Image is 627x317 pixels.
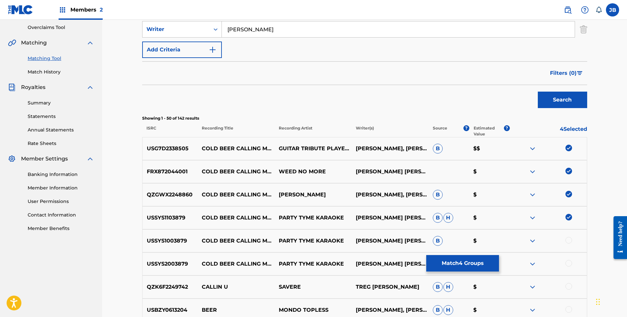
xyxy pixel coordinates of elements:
[146,25,206,33] div: Writer
[577,71,583,75] img: filter
[274,191,352,199] p: [PERSON_NAME]
[28,55,94,62] a: Matching Tool
[21,155,68,163] span: Member Settings
[28,185,94,191] a: Member Information
[504,125,510,131] span: ?
[197,237,274,245] p: COLD BEER CALLING MY NAME (MADE POPULAR BY [PERSON_NAME] FT. [PERSON_NAME]) [KARAOKE VERSION]
[426,255,499,272] button: Match4 Groups
[469,191,510,199] p: $
[433,282,443,292] span: B
[28,24,94,31] a: Overclaims Tool
[143,237,198,245] p: USSYS1003879
[86,155,94,163] img: expand
[28,171,94,178] a: Banking Information
[197,283,274,291] p: CALLIN U
[529,237,536,245] img: expand
[142,42,222,58] button: Add Criteria
[21,39,47,47] span: Matching
[352,168,429,176] p: [PERSON_NAME] [PERSON_NAME], [PERSON_NAME], [PERSON_NAME] [PERSON_NAME], [PERSON_NAME]
[143,260,198,268] p: USSYS2003879
[443,282,453,292] span: H
[474,125,504,137] p: Estimated Value
[565,168,572,174] img: deselect
[595,7,602,13] div: Notifications
[59,6,66,14] img: Top Rightsholders
[274,125,352,137] p: Recording Artist
[86,83,94,91] img: expand
[274,145,352,153] p: GUITAR TRIBUTE PLAYERS
[529,145,536,153] img: expand
[529,306,536,314] img: expand
[565,145,572,151] img: deselect
[596,292,600,312] div: Drag
[529,214,536,222] img: expand
[529,283,536,291] img: expand
[561,3,574,16] a: Public Search
[197,191,274,199] p: COLD BEER CALLING MY NAME (ORIGINALLY PERFORMED BY [PERSON_NAME] AND [PERSON_NAME]) - [PERSON_NAM...
[352,306,429,314] p: [PERSON_NAME], [PERSON_NAME], [PERSON_NAME], [PERSON_NAME]
[143,168,198,176] p: FRX872044001
[209,46,217,54] img: 9d2ae6d4665cec9f34b9.svg
[529,260,536,268] img: expand
[433,125,447,137] p: Source
[28,198,94,205] a: User Permissions
[142,125,197,137] p: ISRC
[8,39,16,47] img: Matching
[433,144,443,154] span: B
[606,3,619,16] div: User Menu
[197,125,274,137] p: Recording Title
[352,237,429,245] p: [PERSON_NAME] [PERSON_NAME], [PERSON_NAME] [PERSON_NAME] [PERSON_NAME], [PERSON_NAME]
[609,211,627,264] iframe: Resource Center
[21,83,45,91] span: Royalties
[28,140,94,147] a: Rate Sheets
[594,285,627,317] iframe: Chat Widget
[546,65,587,81] button: Filters (0)
[352,260,429,268] p: [PERSON_NAME] [PERSON_NAME], [PERSON_NAME] [PERSON_NAME] [PERSON_NAME], [PERSON_NAME]
[529,191,536,199] img: expand
[443,305,453,315] span: H
[578,3,591,16] div: Help
[352,125,429,137] p: Writer(s)
[550,69,577,77] span: Filters ( 0 )
[8,155,16,163] img: Member Settings
[197,168,274,176] p: COLD BEER CALLING MY NAME
[274,168,352,176] p: WEED NO MORE
[469,214,510,222] p: $
[197,145,274,153] p: COLD BEER CALLING MY NAME - INSTRUMENTAL
[197,306,274,314] p: BEER
[28,225,94,232] a: Member Benefits
[469,283,510,291] p: $
[469,145,510,153] p: $$
[564,6,572,14] img: search
[443,213,453,223] span: H
[433,305,443,315] span: B
[8,83,16,91] img: Royalties
[143,191,198,199] p: QZGWX2248860
[565,191,572,197] img: deselect
[86,39,94,47] img: expand
[352,191,429,199] p: [PERSON_NAME], [PERSON_NAME], [PERSON_NAME], [PERSON_NAME]
[28,212,94,218] a: Contact Information
[565,214,572,220] img: deselect
[274,260,352,268] p: PARTY TYME KARAOKE
[469,306,510,314] p: $
[143,214,198,222] p: USSYS1103879
[28,113,94,120] a: Statements
[352,145,429,153] p: [PERSON_NAME], [PERSON_NAME], [PERSON_NAME], [PERSON_NAME]
[352,283,429,291] p: TREG [PERSON_NAME]
[433,190,443,200] span: B
[8,5,33,14] img: MLC Logo
[433,213,443,223] span: B
[28,127,94,133] a: Annual Statements
[510,125,587,137] p: 4 Selected
[529,168,536,176] img: expand
[463,125,469,131] span: ?
[142,115,587,121] p: Showing 1 - 50 of 142 results
[28,69,94,75] a: Match History
[100,7,103,13] span: 2
[143,283,198,291] p: QZK6F2249742
[28,100,94,106] a: Summary
[469,168,510,176] p: $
